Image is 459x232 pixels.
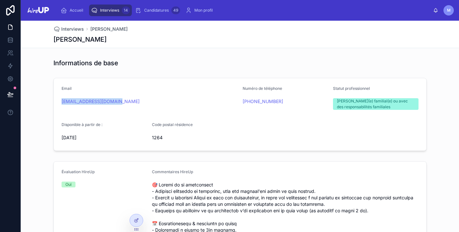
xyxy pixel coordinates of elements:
span: Statut professionnel [333,86,370,91]
span: [DATE] [62,134,147,141]
span: Évaluation HireUp [62,169,95,174]
img: App logo [26,5,50,16]
span: Accueil [70,8,83,13]
span: Interviews [100,8,119,13]
h1: Informations de base [53,58,118,68]
span: Code postal résidence [152,122,193,127]
a: [EMAIL_ADDRESS][DOMAIN_NAME] [62,98,140,105]
span: Commentaires HireUp [152,169,193,174]
a: Interviews14 [89,5,132,16]
span: Interviews [61,26,84,32]
span: M [447,8,451,13]
span: Candidatures [144,8,169,13]
div: [PERSON_NAME](e) familial(e) ou avec des responsabilités familiales [337,98,415,110]
a: Accueil [59,5,88,16]
span: Disponible à partir de : [62,122,103,127]
div: scrollable content [55,3,433,17]
h1: [PERSON_NAME] [53,35,107,44]
a: [PHONE_NUMBER] [243,98,283,105]
div: 14 [122,6,130,14]
span: Email [62,86,72,91]
div: 49 [171,6,180,14]
span: Numéro de téléphone [243,86,282,91]
span: 1264 [152,134,237,141]
a: Mon profil [183,5,217,16]
a: [PERSON_NAME] [90,26,128,32]
div: Oui [65,182,72,187]
span: Mon profil [194,8,213,13]
a: Interviews [53,26,84,32]
a: Candidatures49 [133,5,182,16]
